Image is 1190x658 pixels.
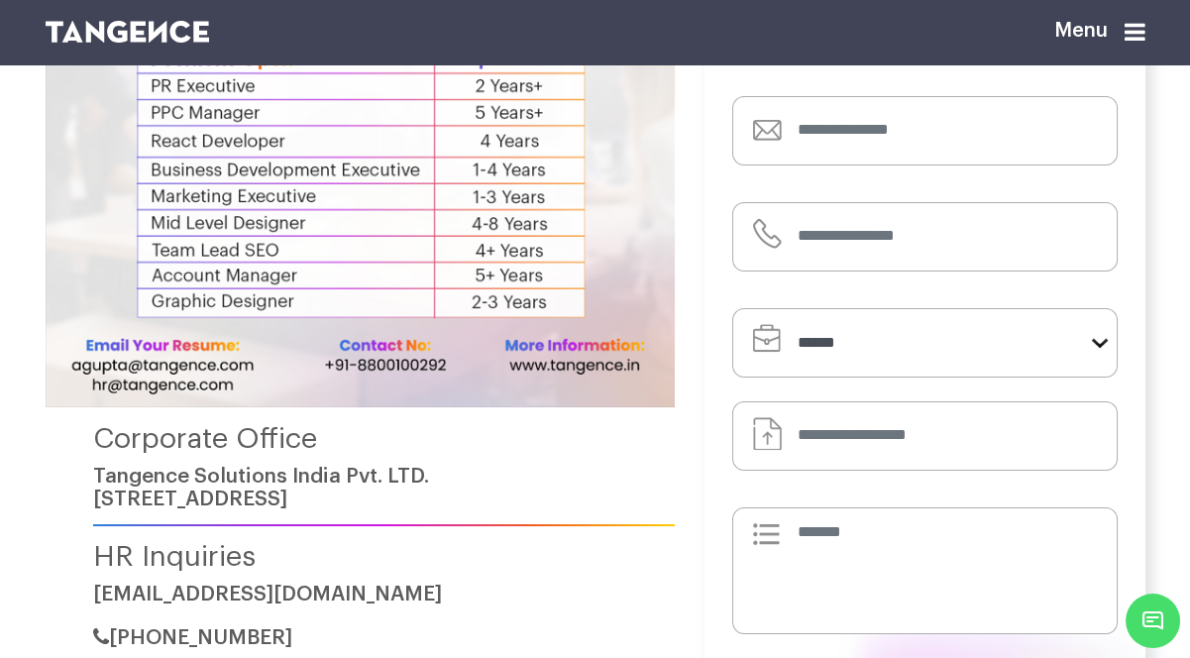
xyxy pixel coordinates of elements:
a: [PHONE_NUMBER] [93,627,292,648]
h4: HR Inquiries [93,541,675,573]
a: Tangence Solutions India Pvt. LTD.[STREET_ADDRESS] [93,466,429,509]
select: form-select-lg example [732,308,1118,378]
h4: Corporate Office [93,423,675,455]
span: [PHONE_NUMBER] [109,627,292,648]
img: logo SVG [46,21,210,43]
span: Chat Widget [1126,594,1180,648]
a: [EMAIL_ADDRESS][DOMAIN_NAME] [93,584,442,604]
